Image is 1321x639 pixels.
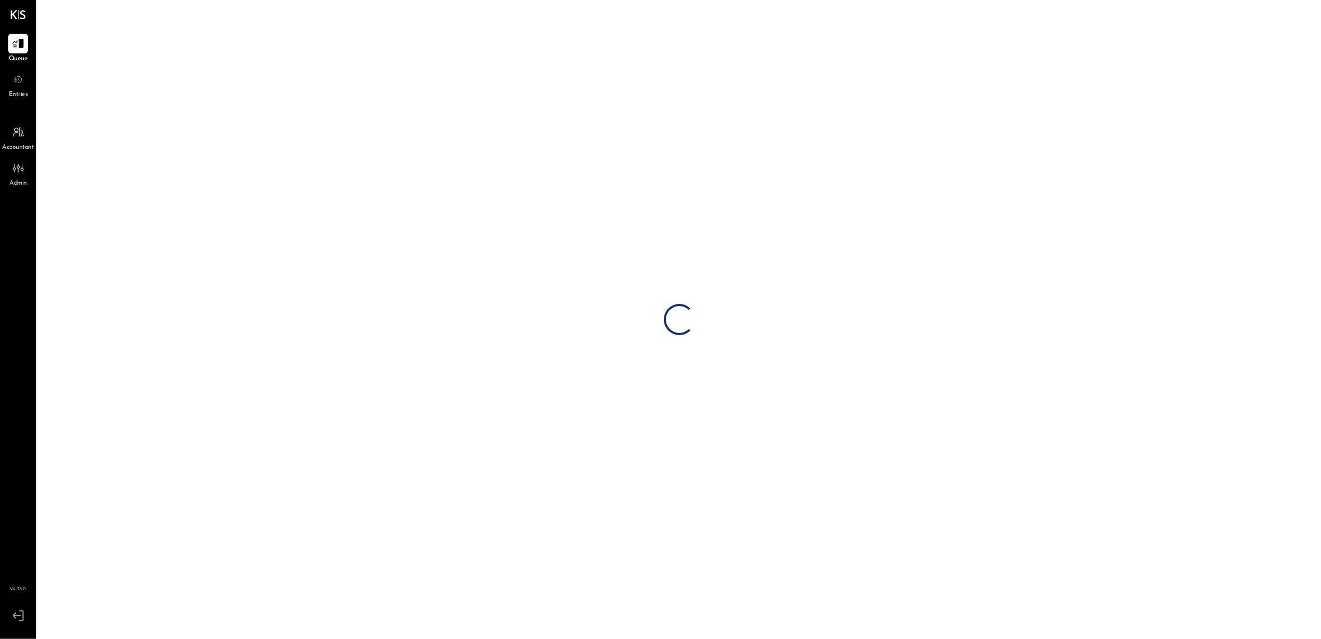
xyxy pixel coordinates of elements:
a: Queue [1,34,36,64]
span: Admin [9,179,27,188]
span: Entries [9,90,28,100]
span: Queue [9,54,28,64]
a: Admin [1,158,36,188]
a: Entries [1,70,36,100]
a: Accountant [1,122,36,152]
span: Accountant [3,143,34,152]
